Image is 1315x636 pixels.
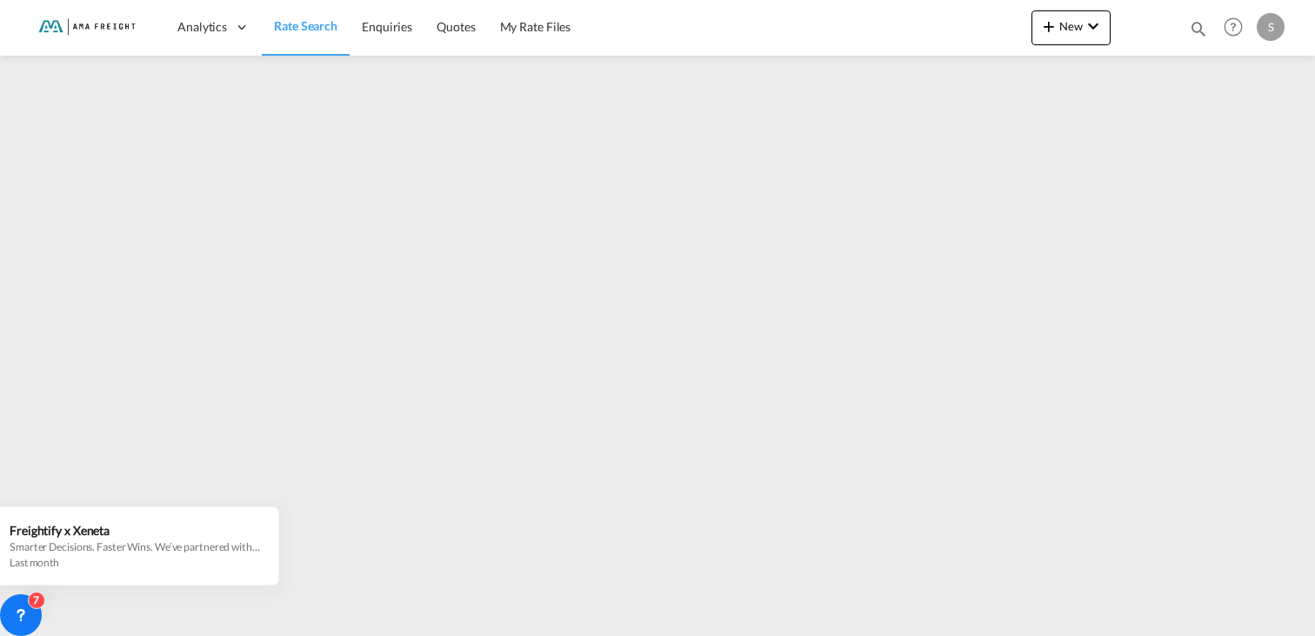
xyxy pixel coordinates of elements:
div: S [1257,13,1285,41]
div: Help [1218,12,1257,44]
img: f843cad07f0a11efa29f0335918cc2fb.png [26,8,144,47]
md-icon: icon-magnify [1189,19,1208,38]
span: Enquiries [362,19,412,34]
span: Analytics [177,18,227,36]
span: Quotes [437,19,475,34]
span: Help [1218,12,1248,42]
md-icon: icon-plus 400-fg [1038,16,1059,37]
span: New [1038,19,1104,33]
div: icon-magnify [1189,19,1208,45]
button: icon-plus 400-fgNewicon-chevron-down [1031,10,1111,45]
span: Rate Search [274,18,337,33]
md-icon: icon-chevron-down [1083,16,1104,37]
span: My Rate Files [500,19,571,34]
